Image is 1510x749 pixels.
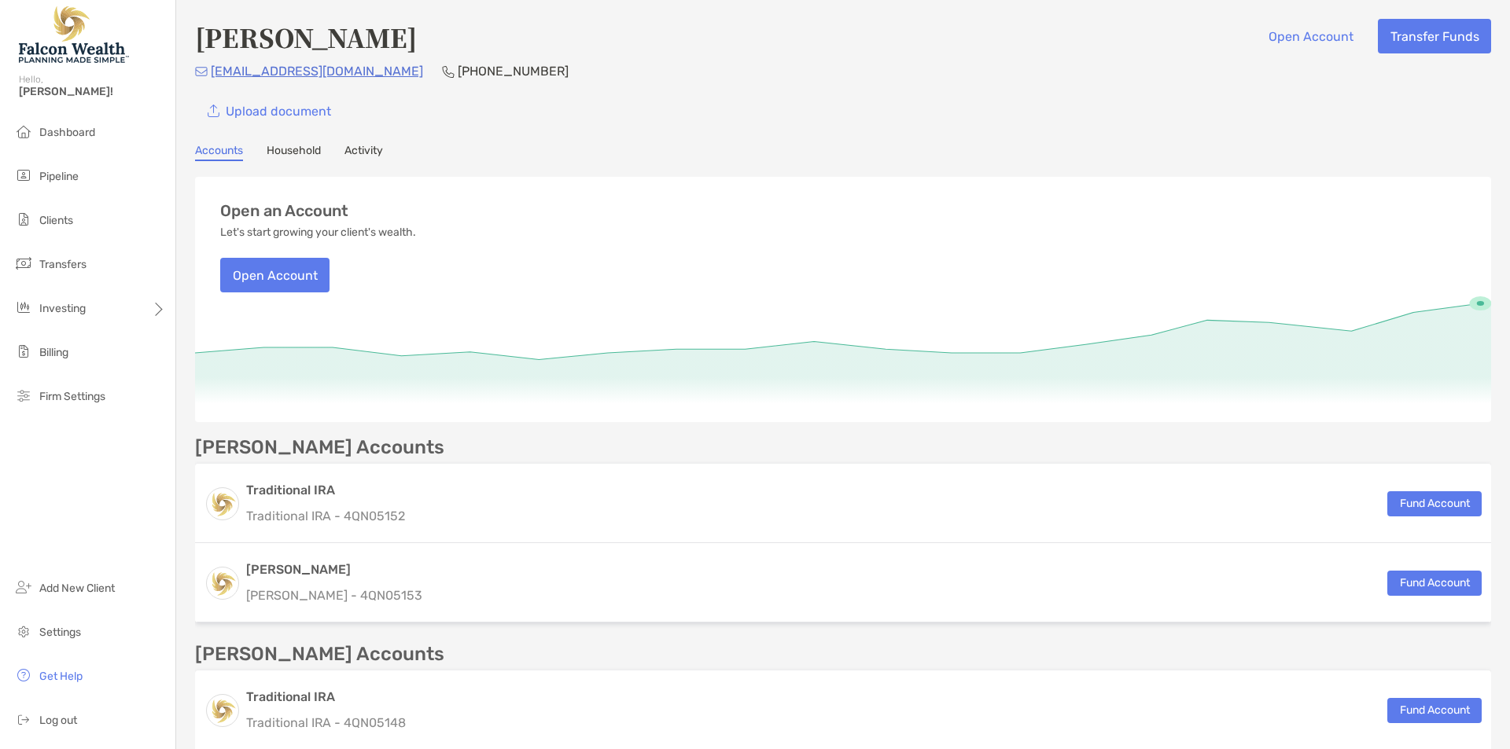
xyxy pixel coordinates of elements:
p: [PERSON_NAME] - 4QN05153 [246,586,422,605]
span: Billing [39,346,68,359]
img: logo account [207,567,238,599]
span: Pipeline [39,170,79,183]
span: [PERSON_NAME]! [19,85,166,98]
span: Log out [39,714,77,727]
img: logo account [207,695,238,726]
img: logo account [207,488,238,520]
p: Traditional IRA - 4QN05152 [246,506,405,526]
a: Accounts [195,144,243,161]
h4: [PERSON_NAME] [195,19,417,55]
span: Settings [39,626,81,639]
img: clients icon [14,210,33,229]
button: Fund Account [1387,571,1482,596]
img: billing icon [14,342,33,361]
img: Falcon Wealth Planning Logo [19,6,129,63]
button: Open Account [1256,19,1365,53]
img: dashboard icon [14,122,33,141]
h3: [PERSON_NAME] [246,560,422,579]
img: investing icon [14,298,33,317]
img: settings icon [14,622,33,641]
h3: Traditional IRA [246,481,405,500]
img: Email Icon [195,67,208,76]
a: Upload document [195,94,343,128]
span: Add New Client [39,582,115,595]
a: Activity [344,144,383,161]
button: Fund Account [1387,698,1482,723]
img: Phone Icon [442,65,455,78]
img: transfers icon [14,254,33,273]
span: Clients [39,214,73,227]
span: Firm Settings [39,390,105,403]
p: Traditional IRA - 4QN05148 [246,713,406,732]
button: Open Account [220,258,330,292]
img: firm-settings icon [14,386,33,405]
p: Let's start growing your client's wealth. [220,226,416,239]
button: Fund Account [1387,491,1482,516]
p: [PHONE_NUMBER] [458,61,569,81]
span: Dashboard [39,126,95,139]
span: Transfers [39,258,87,271]
img: add_new_client icon [14,578,33,597]
p: [PERSON_NAME] Accounts [195,438,444,457]
h3: Open an Account [220,202,348,220]
h3: Traditional IRA [246,688,406,707]
img: logout icon [14,710,33,729]
span: Investing [39,302,86,315]
button: Transfer Funds [1378,19,1491,53]
p: [PERSON_NAME] Accounts [195,644,444,664]
a: Household [267,144,321,161]
img: get-help icon [14,666,33,685]
span: Get Help [39,670,83,683]
img: button icon [208,105,219,118]
img: pipeline icon [14,166,33,185]
p: [EMAIL_ADDRESS][DOMAIN_NAME] [211,61,423,81]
